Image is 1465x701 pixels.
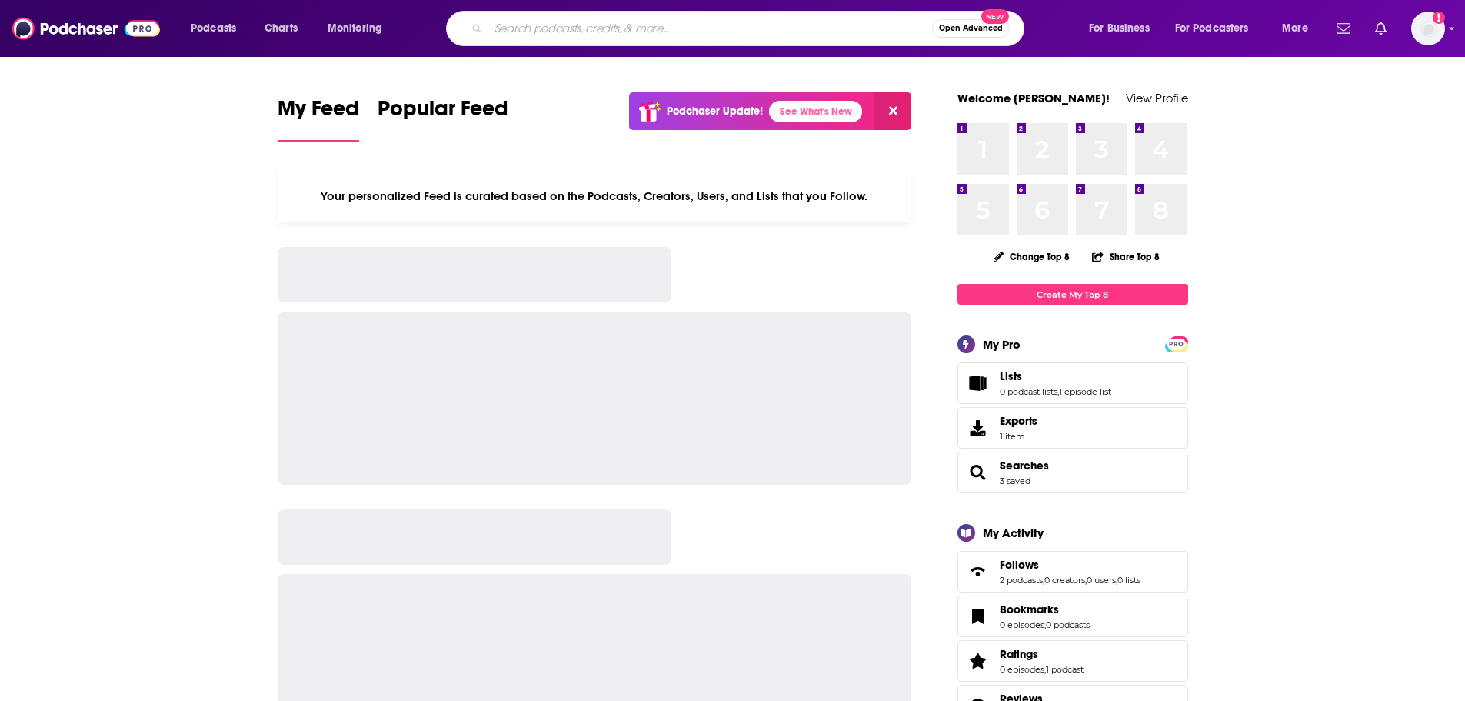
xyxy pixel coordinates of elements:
a: 0 podcasts [1046,619,1090,630]
span: Lists [957,362,1188,404]
span: Ratings [957,640,1188,682]
span: Ratings [1000,647,1038,661]
a: Popular Feed [378,95,508,142]
span: More [1282,18,1308,39]
div: My Pro [983,337,1021,352]
span: , [1085,575,1087,586]
a: 0 episodes [1000,664,1044,675]
button: Change Top 8 [984,247,1080,266]
button: open menu [1078,16,1169,41]
span: Follows [957,551,1188,593]
span: Bookmarks [1000,603,1059,616]
span: PRO [1167,339,1186,350]
div: Your personalized Feed is curated based on the Podcasts, Creators, Users, and Lists that you Follow. [278,170,912,222]
a: See What's New [769,101,862,122]
a: Searches [963,462,994,483]
span: Podcasts [191,18,236,39]
span: 1 item [1000,431,1037,442]
a: Show notifications dropdown [1369,15,1393,42]
span: New [981,9,1009,24]
span: , [1044,619,1046,630]
span: Logged in as Ashley_Beenen [1411,12,1445,45]
span: Searches [957,452,1188,493]
a: Bookmarks [963,606,994,627]
a: 0 users [1087,575,1116,586]
a: Show notifications dropdown [1330,15,1357,42]
span: Open Advanced [939,25,1003,32]
a: Exports [957,407,1188,449]
a: Bookmarks [1000,603,1090,616]
svg: Add a profile image [1433,12,1445,24]
span: , [1043,575,1044,586]
img: Podchaser - Follow, Share and Rate Podcasts [12,14,160,43]
a: 0 episodes [1000,619,1044,630]
span: My Feed [278,95,359,131]
a: PRO [1167,338,1186,349]
span: Lists [1000,369,1022,383]
a: 3 saved [1000,476,1030,486]
span: For Business [1089,18,1150,39]
span: , [1116,575,1117,586]
span: , [1044,664,1046,675]
input: Search podcasts, credits, & more... [488,16,932,41]
img: User Profile [1411,12,1445,45]
a: Welcome [PERSON_NAME]! [957,91,1110,105]
button: open menu [1271,16,1327,41]
span: Follows [1000,558,1039,572]
a: Lists [963,372,994,394]
span: For Podcasters [1175,18,1249,39]
a: 1 episode list [1059,386,1111,397]
a: 2 podcasts [1000,575,1043,586]
span: Exports [963,417,994,439]
span: , [1057,386,1059,397]
span: Monitoring [328,18,382,39]
a: Ratings [1000,647,1084,661]
span: Charts [265,18,298,39]
a: 0 podcast lists [1000,386,1057,397]
span: Popular Feed [378,95,508,131]
p: Podchaser Update! [667,105,763,118]
span: Exports [1000,414,1037,428]
a: Charts [255,16,307,41]
a: 0 creators [1044,575,1085,586]
a: Follows [963,561,994,582]
a: Ratings [963,650,994,672]
a: 1 podcast [1046,664,1084,675]
button: open menu [317,16,402,41]
a: Lists [1000,369,1111,383]
div: Search podcasts, credits, & more... [461,11,1039,46]
a: View Profile [1126,91,1188,105]
button: Share Top 8 [1091,242,1160,272]
a: Follows [1000,558,1140,572]
button: open menu [180,16,256,41]
div: My Activity [983,526,1044,540]
button: Show profile menu [1411,12,1445,45]
button: Open AdvancedNew [932,19,1010,38]
a: My Feed [278,95,359,142]
button: open menu [1165,16,1271,41]
span: Bookmarks [957,596,1188,637]
a: Create My Top 8 [957,284,1188,305]
a: Searches [1000,459,1049,472]
a: 0 lists [1117,575,1140,586]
